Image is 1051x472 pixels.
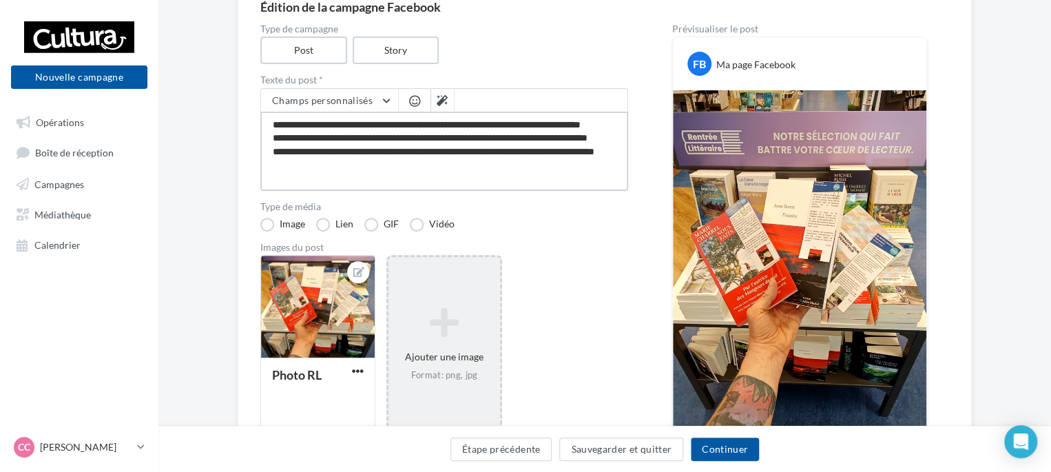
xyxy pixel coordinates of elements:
[11,434,147,460] a: CC [PERSON_NAME]
[450,438,552,461] button: Étape précédente
[272,94,373,106] span: Champs personnalisés
[40,440,132,454] p: [PERSON_NAME]
[364,218,399,232] label: GIF
[559,438,683,461] button: Sauvegarder et quitter
[11,65,147,89] button: Nouvelle campagne
[34,239,81,251] span: Calendrier
[260,75,628,85] label: Texte du post *
[687,52,711,76] div: FB
[260,218,305,232] label: Image
[353,37,439,64] label: Story
[34,208,91,220] span: Médiathèque
[8,201,150,226] a: Médiathèque
[260,243,628,252] div: Images du post
[260,37,347,64] label: Post
[8,139,150,165] a: Boîte de réception
[261,89,398,112] button: Champs personnalisés
[672,24,927,34] div: Prévisualiser le post
[260,1,949,13] div: Édition de la campagne Facebook
[18,440,30,454] span: CC
[34,178,84,189] span: Campagnes
[316,218,353,232] label: Lien
[1004,425,1037,458] div: Open Intercom Messenger
[35,147,114,158] span: Boîte de réception
[36,116,84,127] span: Opérations
[8,232,150,256] a: Calendrier
[410,218,455,232] label: Vidéo
[272,367,322,382] div: Photo RL
[716,58,795,72] div: Ma page Facebook
[260,202,628,212] label: Type de média
[8,109,150,134] a: Opérations
[691,438,759,461] button: Continuer
[260,24,628,34] label: Type de campagne
[8,171,150,196] a: Campagnes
